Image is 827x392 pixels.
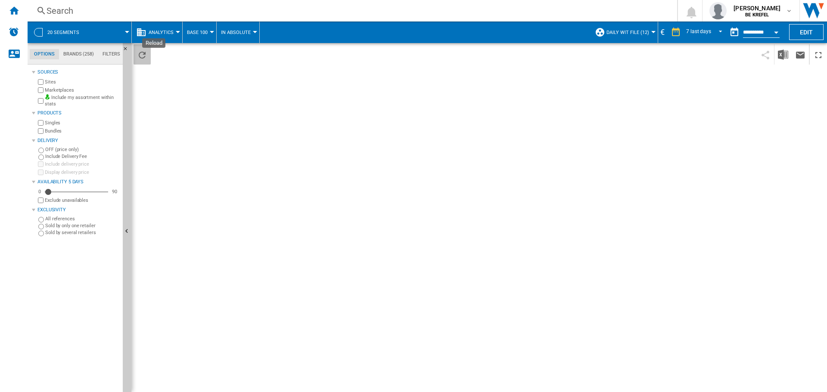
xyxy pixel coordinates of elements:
[45,216,119,222] label: All references
[45,161,119,167] label: Include delivery price
[187,30,208,35] span: Base 100
[45,188,108,196] md-slider: Availability
[606,22,653,43] button: Daily WIT file (12)
[45,87,119,93] label: Marketplaces
[45,229,119,236] label: Sold by several retailers
[37,69,119,76] div: Sources
[45,94,119,108] label: Include my assortment within stats
[38,87,44,93] input: Marketplaces
[45,222,119,229] label: Sold by only one retailer
[38,148,44,153] input: OFF (price only)
[149,30,174,35] span: Analytics
[38,79,44,85] input: Sites
[38,120,44,126] input: Singles
[47,5,655,17] div: Search
[149,22,178,43] button: Analytics
[38,198,44,203] input: Display delivery price
[110,188,119,195] div: 90
[36,188,43,195] div: 0
[59,49,98,59] md-tab-item: Brands (258)
[658,27,667,37] div: €
[45,79,119,85] label: Sites
[38,224,44,229] input: Sold by only one retailer
[685,25,726,40] md-select: REPORTS.WIZARD.STEPS.REPORT.STEPS.REPORT_OPTIONS.PERIOD: 7 last days
[38,161,44,167] input: Include delivery price
[45,120,119,126] label: Singles
[38,217,44,222] input: All references
[768,23,784,39] button: Open calendar
[37,179,119,185] div: Availability 5 Days
[38,96,44,106] input: Include my assortment within stats
[606,30,649,35] span: Daily WIT file (12)
[686,28,711,34] div: 7 last days
[45,128,119,134] label: Bundles
[9,27,19,37] img: alerts-logo.svg
[792,44,809,65] button: Send this report by email
[709,2,727,19] img: profile.jpg
[98,49,124,59] md-tab-item: Filters
[47,30,79,35] span: 20 segments
[136,22,178,43] div: Analytics
[38,170,44,175] input: Display delivery price
[32,22,127,43] div: 20 segments
[45,146,119,153] label: OFF (price only)
[30,49,59,59] md-tab-item: Options
[778,49,788,60] img: excel-24x24.png
[38,154,44,160] input: Include Delivery Fee
[45,169,119,176] label: Display delivery price
[745,12,769,18] b: BE KREFEL
[789,24,824,40] button: Edit
[134,44,151,65] button: Reload
[726,24,743,41] button: md-calendar
[123,43,133,59] button: Hide
[38,231,44,236] input: Sold by several retailers
[37,110,119,117] div: Products
[774,44,792,65] button: Download in Excel
[757,44,774,65] button: Share this bookmark with others
[810,44,827,65] button: Maximize
[38,128,44,134] input: Bundles
[595,22,653,43] div: Daily WIT file (12)
[45,197,119,204] label: Exclude unavailables
[47,22,88,43] button: 20 segments
[37,207,119,213] div: Exclusivity
[187,22,212,43] button: Base 100
[37,137,119,144] div: Delivery
[45,153,119,160] label: Include Delivery Fee
[45,94,50,99] img: mysite-bg-18x18.png
[221,30,251,35] span: In Absolute
[221,22,255,43] button: In Absolute
[734,4,780,12] span: [PERSON_NAME]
